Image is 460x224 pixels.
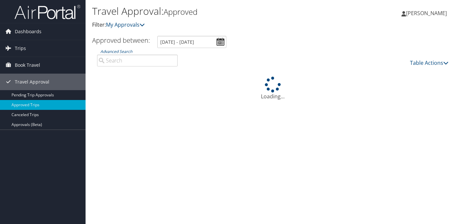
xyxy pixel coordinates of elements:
span: Travel Approval [15,74,49,90]
h3: Approved between: [92,36,150,45]
span: Book Travel [15,57,40,73]
a: [PERSON_NAME] [401,3,453,23]
a: Advanced Search [100,49,132,54]
span: Dashboards [15,23,41,40]
a: Table Actions [410,59,448,66]
input: [DATE] - [DATE] [157,36,226,48]
span: [PERSON_NAME] [406,10,447,17]
small: Approved [164,6,197,17]
div: Loading... [92,77,453,100]
input: Advanced Search [97,55,178,66]
a: My Approvals [106,21,145,28]
span: Trips [15,40,26,57]
h1: Travel Approval: [92,4,333,18]
img: airportal-logo.png [14,4,80,20]
p: Filter: [92,21,333,29]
